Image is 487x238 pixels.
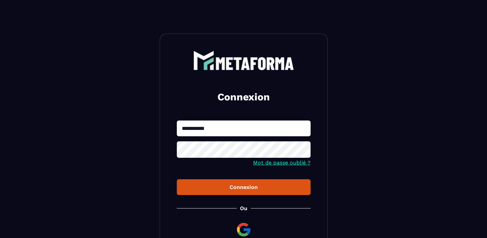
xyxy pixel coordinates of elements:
[177,179,311,195] button: Connexion
[182,184,305,190] div: Connexion
[185,90,302,104] h2: Connexion
[236,222,252,238] img: google
[193,51,294,70] img: logo
[177,51,311,70] a: logo
[240,205,247,211] p: Ou
[253,159,311,166] a: Mot de passe oublié ?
